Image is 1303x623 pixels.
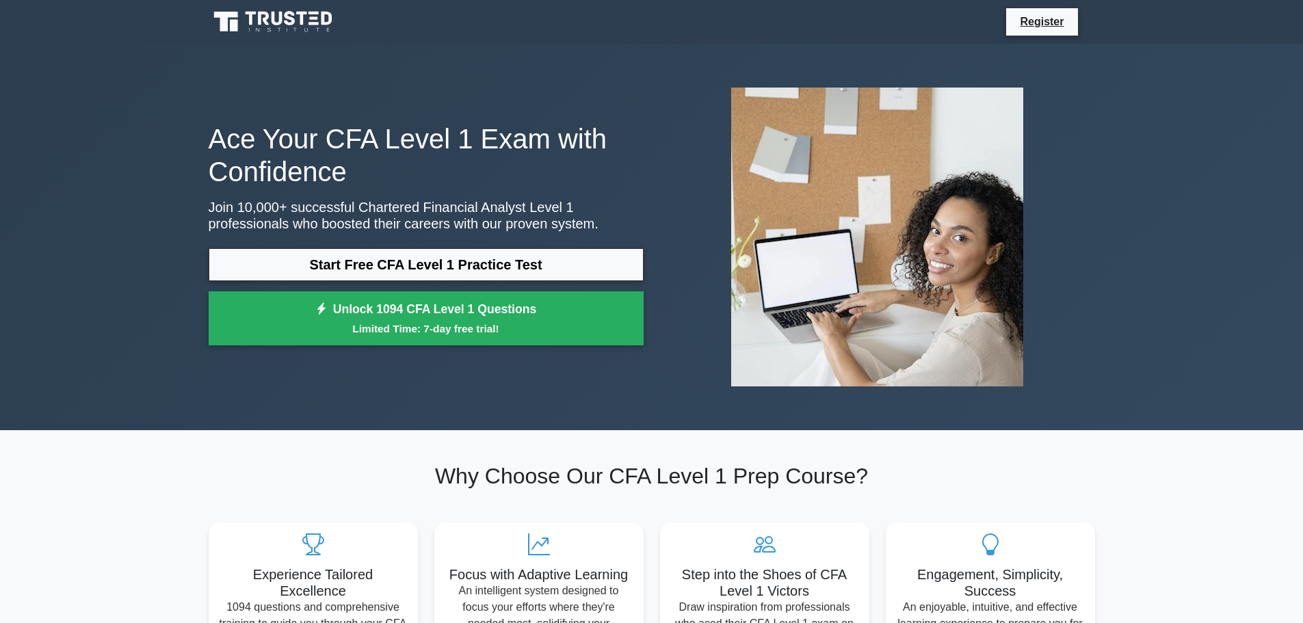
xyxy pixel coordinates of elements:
[671,566,858,599] h5: Step into the Shoes of CFA Level 1 Victors
[1012,13,1072,30] a: Register
[209,199,644,232] p: Join 10,000+ successful Chartered Financial Analyst Level 1 professionals who boosted their caree...
[897,566,1084,599] h5: Engagement, Simplicity, Success
[220,566,407,599] h5: Experience Tailored Excellence
[209,122,644,188] h1: Ace Your CFA Level 1 Exam with Confidence
[209,463,1095,489] h2: Why Choose Our CFA Level 1 Prep Course?
[445,566,633,583] h5: Focus with Adaptive Learning
[209,291,644,346] a: Unlock 1094 CFA Level 1 QuestionsLimited Time: 7-day free trial!
[226,321,627,336] small: Limited Time: 7-day free trial!
[209,248,644,281] a: Start Free CFA Level 1 Practice Test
